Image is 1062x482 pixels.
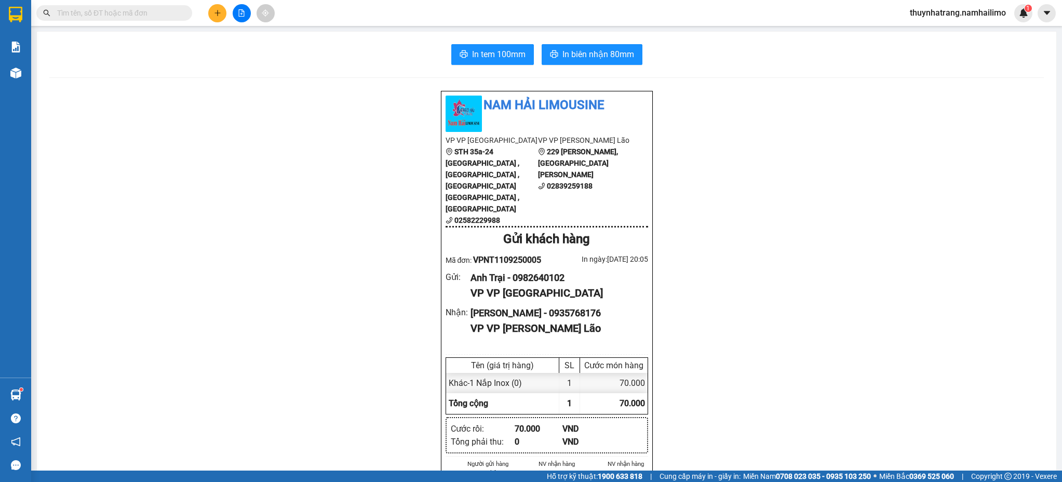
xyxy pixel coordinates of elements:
[446,148,519,213] b: STH 35a-24 [GEOGRAPHIC_DATA] , [GEOGRAPHIC_DATA] , [GEOGRAPHIC_DATA] [GEOGRAPHIC_DATA] , [GEOGRAP...
[1025,5,1032,12] sup: 1
[902,6,1014,19] span: thuynhatrang.namhailimo
[776,472,871,480] strong: 0708 023 035 - 0935 103 250
[470,320,639,337] div: VP VP [PERSON_NAME] Lão
[580,373,648,393] div: 70.000
[449,398,488,408] span: Tổng cộng
[538,135,631,146] li: VP VP [PERSON_NAME] Lão
[10,68,21,78] img: warehouse-icon
[470,271,639,285] div: Anh Trại - 0982640102
[598,472,642,480] strong: 1900 633 818
[446,217,453,224] span: phone
[567,398,572,408] span: 1
[466,459,510,478] li: Người gửi hàng xác nhận
[962,471,963,482] span: |
[20,388,23,391] sup: 1
[460,50,468,60] span: printer
[472,48,526,61] span: In tem 100mm
[1026,5,1030,12] span: 1
[11,437,21,447] span: notification
[583,360,645,370] div: Cước món hàng
[660,471,741,482] span: Cung cấp máy in - giấy in:
[650,471,652,482] span: |
[446,135,539,146] li: VP VP [GEOGRAPHIC_DATA]
[1042,8,1052,18] span: caret-down
[57,7,180,19] input: Tìm tên, số ĐT hoặc mã đơn
[214,9,221,17] span: plus
[11,460,21,470] span: message
[10,42,21,52] img: solution-icon
[208,4,226,22] button: plus
[470,306,639,320] div: [PERSON_NAME] - 0935768176
[446,306,471,319] div: Nhận :
[535,459,579,468] li: NV nhận hàng
[547,182,593,190] b: 02839259188
[446,148,453,155] span: environment
[449,378,522,388] span: Khác - 1 Nắp Inox (0)
[538,182,545,190] span: phone
[1019,8,1028,18] img: icon-new-feature
[562,360,577,370] div: SL
[1038,4,1056,22] button: caret-down
[451,435,515,448] div: Tổng phải thu :
[238,9,245,17] span: file-add
[43,9,50,17] span: search
[257,4,275,22] button: aim
[515,422,563,435] div: 70.000
[562,435,611,448] div: VND
[446,230,648,249] div: Gửi khách hàng
[449,360,556,370] div: Tên (giá trị hàng)
[454,216,500,224] b: 02582229988
[473,255,541,265] span: VPNT1109250005
[542,44,642,65] button: printerIn biên nhận 80mm
[446,96,648,115] li: Nam Hải Limousine
[446,253,547,266] div: Mã đơn:
[562,48,634,61] span: In biên nhận 80mm
[559,373,580,393] div: 1
[909,472,954,480] strong: 0369 525 060
[446,96,482,132] img: logo.jpg
[879,471,954,482] span: Miền Bắc
[547,471,642,482] span: Hỗ trợ kỹ thuật:
[538,148,618,179] b: 229 [PERSON_NAME], [GEOGRAPHIC_DATA][PERSON_NAME]
[604,459,648,468] li: NV nhận hàng
[1004,473,1012,480] span: copyright
[451,422,515,435] div: Cước rồi :
[550,50,558,60] span: printer
[451,44,534,65] button: printerIn tem 100mm
[620,398,645,408] span: 70.000
[547,253,648,265] div: In ngày: [DATE] 20:05
[873,474,877,478] span: ⚪️
[743,471,871,482] span: Miền Nam
[262,9,269,17] span: aim
[470,285,639,301] div: VP VP [GEOGRAPHIC_DATA]
[9,7,22,22] img: logo-vxr
[233,4,251,22] button: file-add
[446,271,471,284] div: Gửi :
[11,413,21,423] span: question-circle
[10,390,21,400] img: warehouse-icon
[515,435,563,448] div: 0
[562,422,611,435] div: VND
[538,148,545,155] span: environment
